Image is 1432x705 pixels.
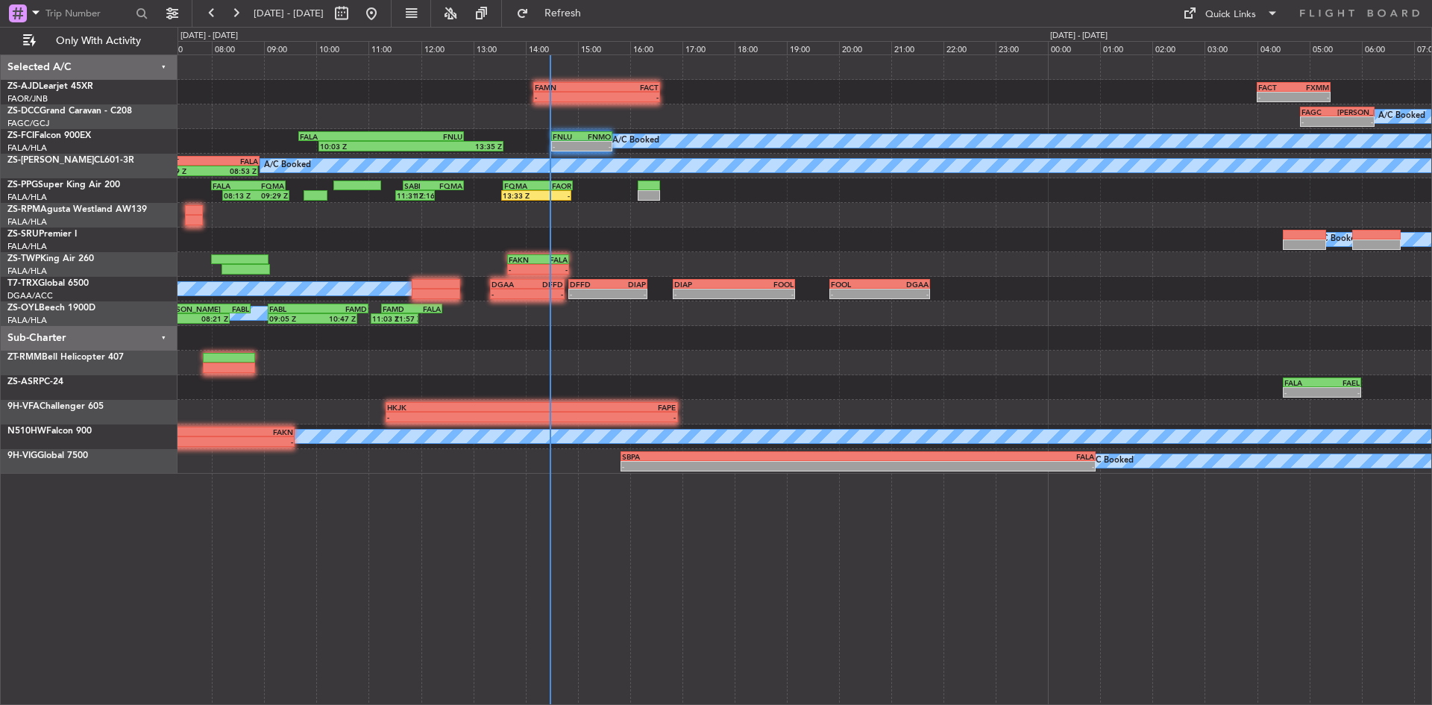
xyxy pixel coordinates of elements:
div: - [387,413,532,422]
div: [PERSON_NAME] [160,304,205,313]
div: - [608,289,646,298]
div: - [858,462,1094,471]
button: Quick Links [1175,1,1286,25]
div: DIAP [674,280,734,289]
div: 11:57 Z [395,314,417,323]
div: FXMM [1293,83,1329,92]
a: FALA/HLA [7,266,47,277]
div: A/C Booked [264,154,311,177]
div: SABI [404,181,433,190]
span: [DATE] - [DATE] [254,7,324,20]
div: FAKN [509,255,538,264]
div: 07:00 [160,41,212,54]
button: Refresh [509,1,599,25]
div: 06:59 Z [160,166,208,175]
div: 21:00 [891,41,943,54]
a: ZS-RPMAgusta Westland AW139 [7,205,147,214]
div: FACT [160,157,209,166]
div: 01:00 [1100,41,1152,54]
div: - [553,142,582,151]
div: DIAP [608,280,646,289]
a: FAOR/JNB [7,93,48,104]
div: FQMA [433,181,462,190]
div: 16:00 [630,41,682,54]
a: ZS-[PERSON_NAME]CL601-3R [7,156,134,165]
div: 11:00 [368,41,421,54]
a: ZS-TWPKing Air 260 [7,254,94,263]
div: - [1293,93,1329,101]
div: 14:00 [526,41,578,54]
div: A/C Booked [1087,450,1134,472]
div: - [1258,93,1294,101]
span: ZS-DCC [7,107,40,116]
div: - [538,265,567,274]
div: - [582,142,611,151]
div: FNLU [553,132,582,141]
span: ZS-[PERSON_NAME] [7,156,94,165]
div: FNLU [381,132,462,141]
div: - [570,289,608,298]
a: ZS-PPGSuper King Air 200 [7,181,120,189]
div: 09:29 Z [256,191,288,200]
span: ZS-FCI [7,131,34,140]
a: FAGC/GCJ [7,118,49,129]
div: FABL [205,304,250,313]
div: 08:13 Z [224,191,256,200]
div: FAEL [1322,378,1360,387]
a: ZS-OYLBeech 1900D [7,304,95,313]
div: - [1322,388,1360,397]
div: FQMA [504,181,538,190]
span: ZS-AJD [7,82,39,91]
div: 02:00 [1152,41,1205,54]
div: 10:47 Z [313,314,356,323]
div: A/C Booked [1313,228,1360,251]
span: Only With Activity [39,36,157,46]
span: ZT-RMM [7,353,42,362]
div: FAMN [535,83,597,92]
div: 13:35 Z [411,142,502,151]
a: T7-TRXGlobal 6500 [7,279,89,288]
div: FALA [210,157,258,166]
div: - [535,93,597,101]
a: ZS-ASRPC-24 [7,377,63,386]
div: FALA [412,304,441,313]
div: FAMD [318,304,367,313]
div: FOOL [831,280,879,289]
span: ZS-OYL [7,304,39,313]
div: FALA [300,132,381,141]
a: FALA/HLA [7,216,47,228]
div: - [1301,117,1337,126]
div: - [527,289,563,298]
a: ZS-FCIFalcon 900EX [7,131,91,140]
div: A/C Booked [1378,105,1425,128]
a: FALA/HLA [7,192,47,203]
div: 18:00 [735,41,787,54]
input: Trip Number [45,2,131,25]
span: ZS-TWP [7,254,40,263]
div: FNMO [582,132,611,141]
div: 09:00 [264,41,316,54]
div: DFFD [527,280,563,289]
div: Quick Links [1205,7,1256,22]
div: DFFD [570,280,608,289]
div: - [622,462,858,471]
div: A/C Booked [612,130,659,152]
div: 08:21 Z [188,314,228,323]
span: ZS-SRU [7,230,39,239]
div: - [492,289,527,298]
span: N510HW [7,427,46,436]
div: 08:00 [212,41,264,54]
div: FALA [213,181,248,190]
div: 22:00 [943,41,996,54]
div: 15:00 [578,41,630,54]
div: 11:03 Z [372,314,395,323]
div: FALA [858,452,1094,461]
div: FQMA [248,181,284,190]
div: FAOR [538,181,571,190]
div: - [880,289,929,298]
a: ZS-SRUPremier I [7,230,77,239]
div: - [509,265,538,274]
a: N510HWFalcon 900 [7,427,92,436]
div: [PERSON_NAME] [1337,107,1373,116]
div: - [734,289,794,298]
